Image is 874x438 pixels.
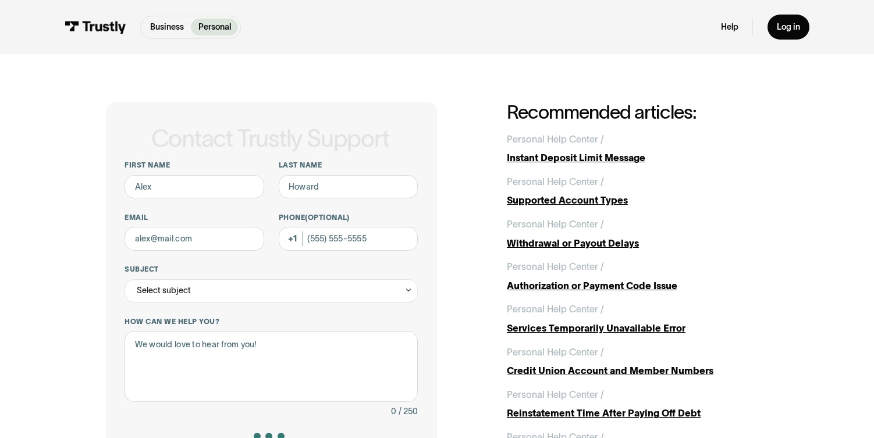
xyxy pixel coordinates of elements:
[507,406,768,420] div: Reinstatement Time After Paying Off Debt
[125,213,264,222] label: Email
[143,19,191,35] a: Business
[507,151,768,165] div: Instant Deposit Limit Message
[125,227,264,251] input: alex@mail.com
[122,126,418,152] h1: Contact Trustly Support
[391,404,396,418] div: 0
[507,175,768,208] a: Personal Help Center /Supported Account Types
[279,175,418,199] input: Howard
[507,132,604,146] div: Personal Help Center /
[137,283,191,297] div: Select subject
[721,22,738,33] a: Help
[150,21,184,33] p: Business
[507,387,768,421] a: Personal Help Center /Reinstatement Time After Paying Off Debt
[279,227,418,251] input: (555) 555-5555
[507,217,604,231] div: Personal Help Center /
[125,317,418,326] label: How can we help you?
[507,364,768,378] div: Credit Union Account and Member Numbers
[65,21,126,34] img: Trustly Logo
[777,22,800,33] div: Log in
[507,193,768,207] div: Supported Account Types
[399,404,418,418] div: / 250
[507,345,604,359] div: Personal Help Center /
[507,302,604,316] div: Personal Help Center /
[125,161,264,170] label: First name
[305,213,350,221] span: (Optional)
[125,265,418,274] label: Subject
[279,213,418,222] label: Phone
[125,279,418,303] div: Select subject
[507,132,768,165] a: Personal Help Center /Instant Deposit Limit Message
[507,387,604,401] div: Personal Help Center /
[507,259,604,273] div: Personal Help Center /
[125,175,264,199] input: Alex
[279,161,418,170] label: Last name
[768,15,810,40] a: Log in
[198,21,231,33] p: Personal
[507,102,768,123] h2: Recommended articles:
[507,302,768,335] a: Personal Help Center /Services Temporarily Unavailable Error
[507,279,768,293] div: Authorization or Payment Code Issue
[507,345,768,378] a: Personal Help Center /Credit Union Account and Member Numbers
[507,217,768,250] a: Personal Help Center /Withdrawal or Payout Delays
[507,236,768,250] div: Withdrawal or Payout Delays
[191,19,237,35] a: Personal
[507,175,604,188] div: Personal Help Center /
[507,259,768,293] a: Personal Help Center /Authorization or Payment Code Issue
[507,321,768,335] div: Services Temporarily Unavailable Error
